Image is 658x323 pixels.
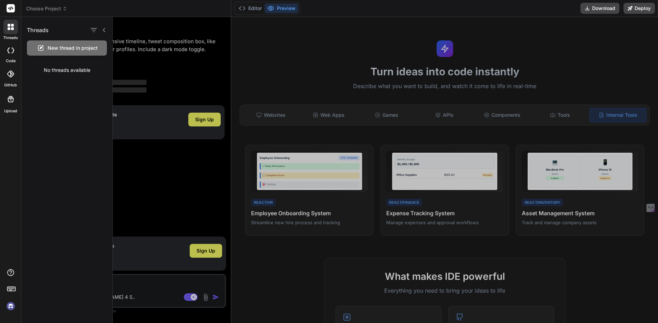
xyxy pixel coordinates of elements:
[27,26,49,34] h1: Threads
[48,45,98,51] span: New thread in project
[6,58,16,64] label: code
[21,61,112,79] div: No threads available
[3,35,18,41] label: threads
[26,5,67,12] span: Choose Project
[5,300,17,312] img: signin
[624,3,655,14] button: Deploy
[580,3,619,14] button: Download
[236,3,265,13] button: Editor
[4,82,17,88] label: GitHub
[4,108,17,114] label: Upload
[265,3,298,13] button: Preview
